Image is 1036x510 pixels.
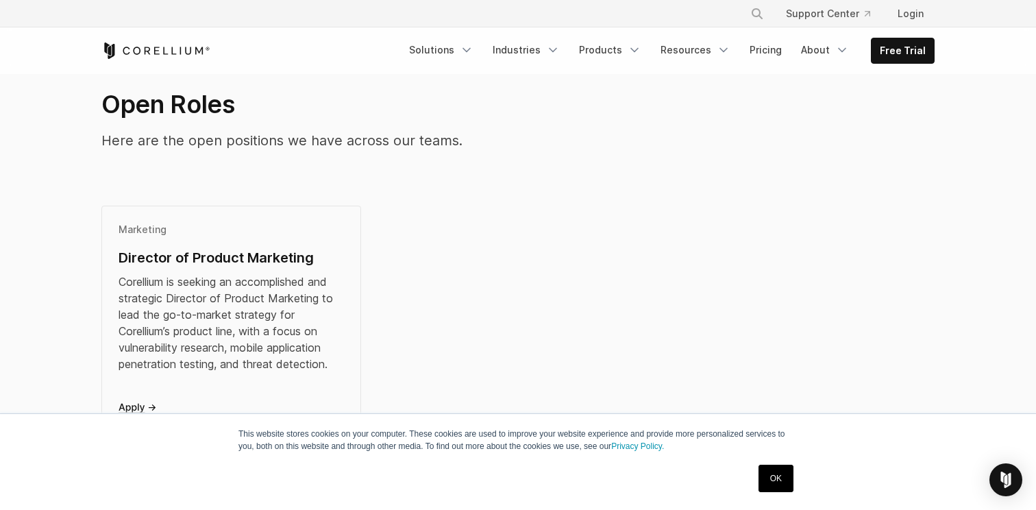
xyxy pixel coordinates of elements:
[745,1,769,26] button: Search
[401,38,935,64] div: Navigation Menu
[872,38,934,63] a: Free Trial
[775,1,881,26] a: Support Center
[119,274,344,372] div: Corellium is seeking an accomplished and strategic Director of Product Marketing to lead the go-t...
[741,38,790,62] a: Pricing
[571,38,650,62] a: Products
[793,38,857,62] a: About
[887,1,935,26] a: Login
[611,441,664,451] a: Privacy Policy.
[101,206,361,433] a: MarketingDirector of Product MarketingCorellium is seeking an accomplished and strategic Director...
[101,89,719,119] h2: Open Roles
[484,38,568,62] a: Industries
[758,465,793,492] a: OK
[989,463,1022,496] div: Open Intercom Messenger
[401,38,482,62] a: Solutions
[734,1,935,26] div: Navigation Menu
[101,42,210,59] a: Corellium Home
[652,38,739,62] a: Resources
[238,428,798,452] p: This website stores cookies on your computer. These cookies are used to improve your website expe...
[119,247,344,268] div: Director of Product Marketing
[119,223,344,236] div: Marketing
[101,130,719,151] p: Here are the open positions we have across our teams.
